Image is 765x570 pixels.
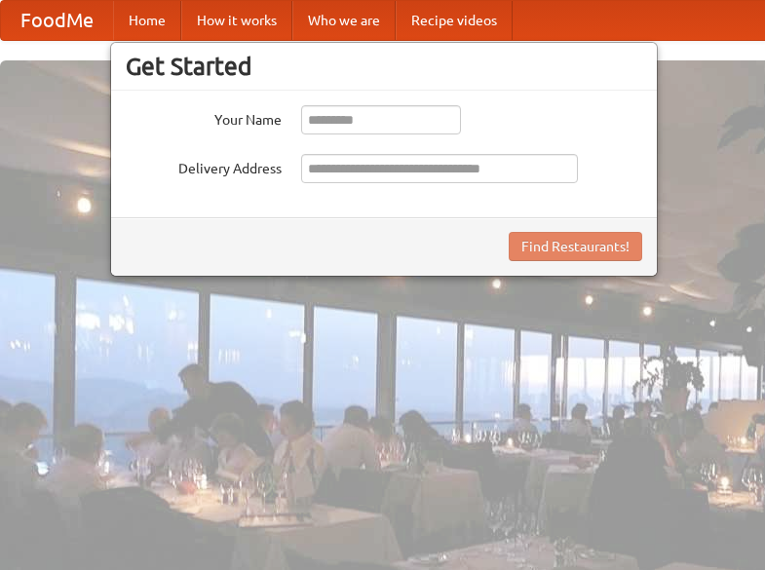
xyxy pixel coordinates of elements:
[113,1,181,40] a: Home
[292,1,396,40] a: Who we are
[509,232,642,261] button: Find Restaurants!
[126,52,642,81] h3: Get Started
[1,1,113,40] a: FoodMe
[126,154,282,178] label: Delivery Address
[181,1,292,40] a: How it works
[126,105,282,130] label: Your Name
[396,1,513,40] a: Recipe videos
